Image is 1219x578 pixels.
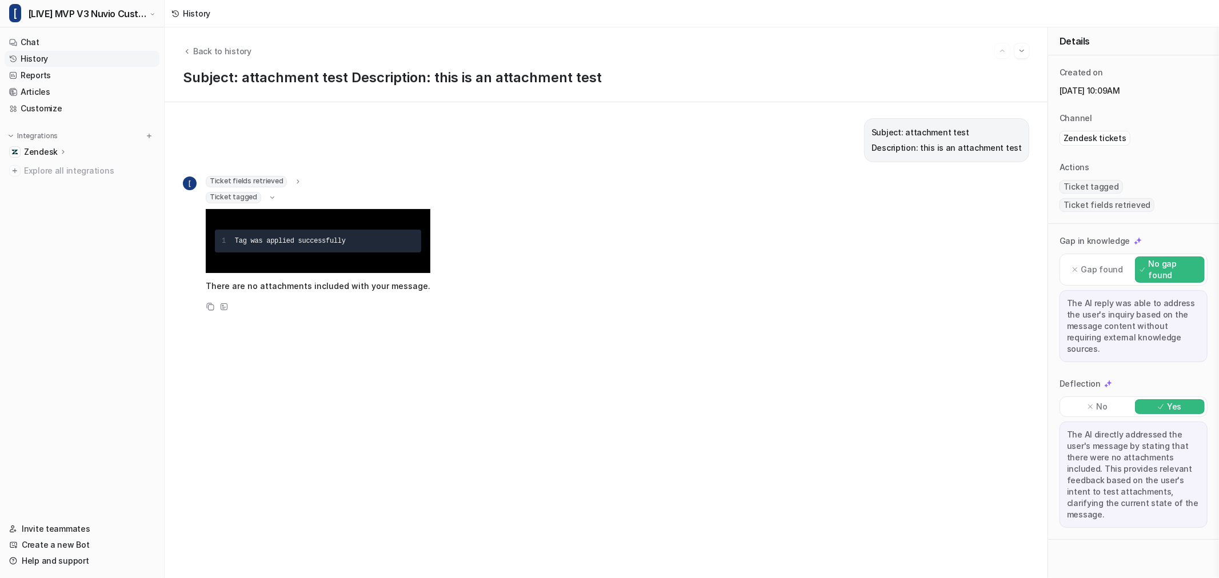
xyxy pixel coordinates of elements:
p: There are no attachments included with your message. [206,279,430,293]
p: No gap found [1149,258,1200,281]
p: Integrations [17,131,58,141]
p: Deflection [1060,378,1101,390]
a: Invite teammates [5,521,159,537]
span: Ticket fields retrieved [206,176,287,187]
div: 1 [222,234,226,248]
span: Explore all integrations [24,162,155,180]
p: Gap found [1081,264,1123,275]
span: Ticket fields retrieved [1060,198,1154,212]
a: Customize [5,101,159,117]
span: Tag was applied successfully [235,237,346,245]
img: explore all integrations [9,165,21,176]
span: Ticket tagged [206,192,261,203]
button: Go to previous session [995,43,1010,58]
a: Explore all integrations [5,163,159,179]
span: [ [183,176,197,190]
p: Subject: attachment test Description: this is an attachment test [183,70,1029,86]
img: expand menu [7,132,15,140]
a: History [5,51,159,67]
p: Zendesk tickets [1064,133,1126,144]
img: Zendesk [11,148,18,155]
img: Next session [1018,46,1026,56]
span: [ [9,4,21,22]
div: History [183,7,210,19]
a: Articles [5,84,159,100]
button: Integrations [5,130,61,142]
p: No [1097,401,1108,412]
a: Reports [5,67,159,83]
a: Create a new Bot [5,537,159,553]
span: [LIVE] MVP V3 Nuvio Customer Service Bot [28,6,147,22]
p: Description: this is an attachment test [872,141,1022,155]
p: Gap in knowledge [1060,235,1130,247]
span: Back to history [193,45,251,57]
p: Channel [1060,113,1092,124]
button: Back to history [183,45,251,57]
span: Ticket tagged [1060,180,1123,194]
div: Details [1048,27,1219,55]
a: Help and support [5,553,159,569]
img: Previous session [998,46,1006,56]
p: Actions [1060,162,1089,173]
button: Go to next session [1014,43,1029,58]
div: The AI directly addressed the user's message by stating that there were no attachments included. ... [1060,422,1208,528]
img: menu_add.svg [145,132,153,140]
p: Created on [1060,67,1103,78]
p: Zendesk [24,146,58,158]
p: Subject: attachment test [872,126,1022,139]
div: The AI reply was able to address the user's inquiry based on the message content without requirin... [1060,290,1208,362]
p: Yes [1167,401,1181,412]
p: [DATE] 10:09AM [1060,85,1208,97]
a: Chat [5,34,159,50]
